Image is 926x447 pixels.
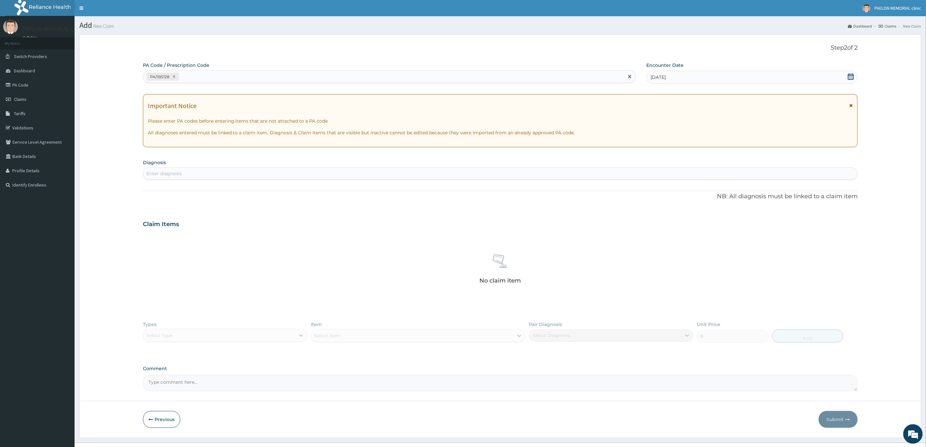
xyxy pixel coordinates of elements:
[3,19,18,34] img: User Image
[12,32,26,49] img: d_794563401_company_1708531726252_794563401
[848,23,872,29] a: Dashboard
[147,170,182,177] div: Enter diagnosis
[148,129,853,136] p: All diagnoses entered must be linked to a claim item. Diagnosis & Claim Items that are visible bu...
[651,74,666,80] span: [DATE]
[143,44,858,52] p: Step 2 of 2
[143,221,179,228] h3: Claim Items
[79,21,921,30] h1: Add
[38,82,89,147] span: We're online!
[14,68,35,74] span: Dashboard
[148,118,853,124] p: Please enter PA codes before entering items that are not attached to a PA code
[879,23,896,29] a: Claims
[143,159,166,166] label: Diagnosis
[862,4,871,12] img: User Image
[34,36,109,45] div: Chat with us now
[819,411,858,428] button: Submit
[92,24,114,29] small: New Claim
[143,366,858,371] label: Comment
[143,411,180,428] button: Previous
[14,111,26,116] span: Tariffs
[3,177,123,200] textarea: Type your message and hit 'Enter'
[897,23,921,29] li: New Claim
[480,277,521,284] p: No claim item
[14,54,47,59] span: Switch Providers
[148,73,170,80] div: PA/1B5128
[106,3,122,19] div: Minimize live chat window
[23,26,84,32] p: PAELON MEMORIAL clinic
[148,102,196,109] h1: Important Notice
[143,62,209,68] label: PA Code / Prescription Code
[14,96,27,102] span: Claims
[646,62,684,68] label: Encounter Date
[23,35,38,40] a: Online
[874,5,921,11] span: PAELON MEMORIAL clinic
[143,192,858,201] p: NB: All diagnosis must be linked to a claim item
